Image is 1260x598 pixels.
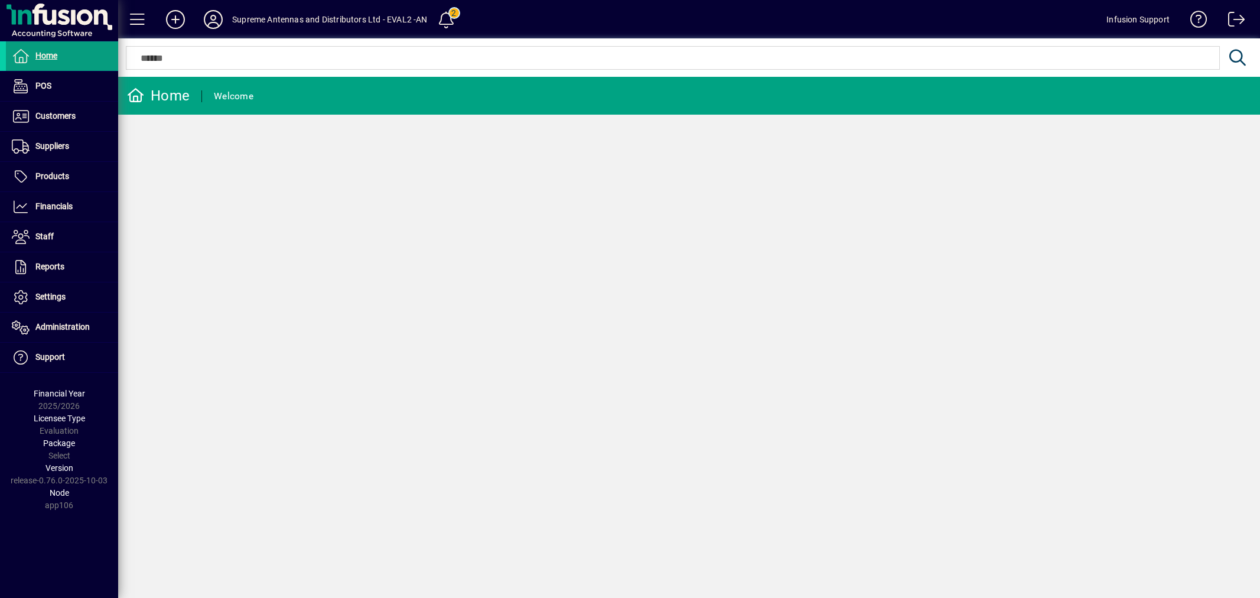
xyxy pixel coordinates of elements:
[194,9,232,30] button: Profile
[6,282,118,312] a: Settings
[127,86,190,105] div: Home
[1106,10,1170,29] div: Infusion Support
[34,389,85,398] span: Financial Year
[1219,2,1245,41] a: Logout
[6,102,118,131] a: Customers
[214,87,253,106] div: Welcome
[35,201,73,211] span: Financials
[35,352,65,362] span: Support
[35,171,69,181] span: Products
[6,313,118,342] a: Administration
[50,488,69,498] span: Node
[1181,2,1207,41] a: Knowledge Base
[6,132,118,161] a: Suppliers
[34,414,85,423] span: Licensee Type
[6,222,118,252] a: Staff
[35,51,57,60] span: Home
[232,10,428,29] div: Supreme Antennas and Distributors Ltd - EVAL2 -AN
[35,81,51,90] span: POS
[6,343,118,372] a: Support
[6,192,118,222] a: Financials
[6,252,118,282] a: Reports
[6,162,118,191] a: Products
[35,141,69,151] span: Suppliers
[35,232,54,241] span: Staff
[35,262,64,271] span: Reports
[157,9,194,30] button: Add
[45,463,73,473] span: Version
[43,438,75,448] span: Package
[35,322,90,331] span: Administration
[35,292,66,301] span: Settings
[35,111,76,121] span: Customers
[6,71,118,101] a: POS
